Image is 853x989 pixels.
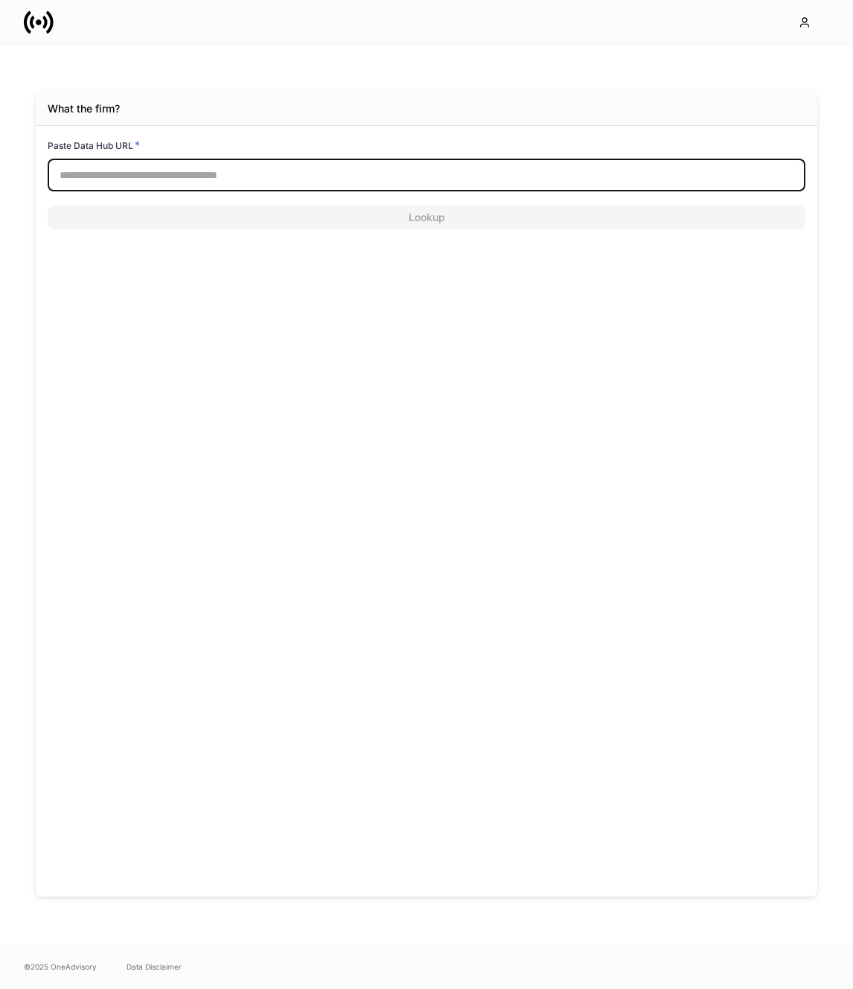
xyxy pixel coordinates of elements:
[409,210,445,225] div: Lookup
[127,961,182,973] a: Data Disclaimer
[48,101,120,116] div: What the firm?
[48,206,805,229] button: Lookup
[48,138,140,153] h6: Paste Data Hub URL
[24,961,97,973] span: © 2025 OneAdvisory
